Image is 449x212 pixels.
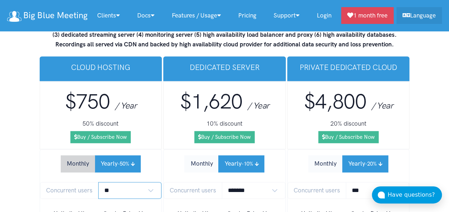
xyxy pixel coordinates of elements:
[342,155,388,172] button: Yearly-20%
[118,161,129,167] small: -50%
[308,8,340,23] a: Login
[129,8,163,23] a: Docs
[293,119,404,128] h5: 20% discount
[7,11,21,22] img: logo
[65,89,110,114] span: $750
[164,182,222,199] span: Concurrent users
[61,155,95,172] button: Monthly
[163,8,230,23] a: Features / Usage
[371,100,393,111] span: / Year
[180,89,243,114] span: $1,620
[48,11,401,48] strong: Servers will be located in a geographic area near you. All offerings include services from high a...
[372,186,442,203] button: Have questions?
[218,155,264,172] button: Yearly-10%
[304,89,366,114] span: $4,800
[365,161,377,167] small: -20%
[265,8,308,23] a: Support
[89,8,129,23] a: Clients
[184,155,264,172] div: Subscription Period
[115,100,137,111] span: / Year
[230,8,265,23] a: Pricing
[318,131,379,143] a: Buy / Subscribe Now
[308,155,343,172] button: Monthly
[45,62,156,72] h3: Cloud Hosting
[95,155,141,172] button: Yearly-50%
[169,119,280,128] h5: 10% discount
[184,155,219,172] button: Monthly
[396,7,442,24] a: Language
[7,8,87,23] a: Big Blue Meeting
[388,190,442,200] div: Have questions?
[308,155,388,172] div: Subscription Period
[248,100,269,111] span: / Year
[40,182,99,199] span: Concurrent users
[288,182,346,199] span: Concurrent users
[61,155,141,172] div: Subscription Period
[194,131,255,143] a: Buy / Subscribe Now
[70,131,131,143] a: Buy / Subscribe Now
[293,62,404,72] h3: Private Dedicated Cloud
[46,119,156,128] h5: 50% discount
[241,161,253,167] small: -10%
[341,7,394,24] a: 1 month free
[169,62,280,72] h3: Dedicated Server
